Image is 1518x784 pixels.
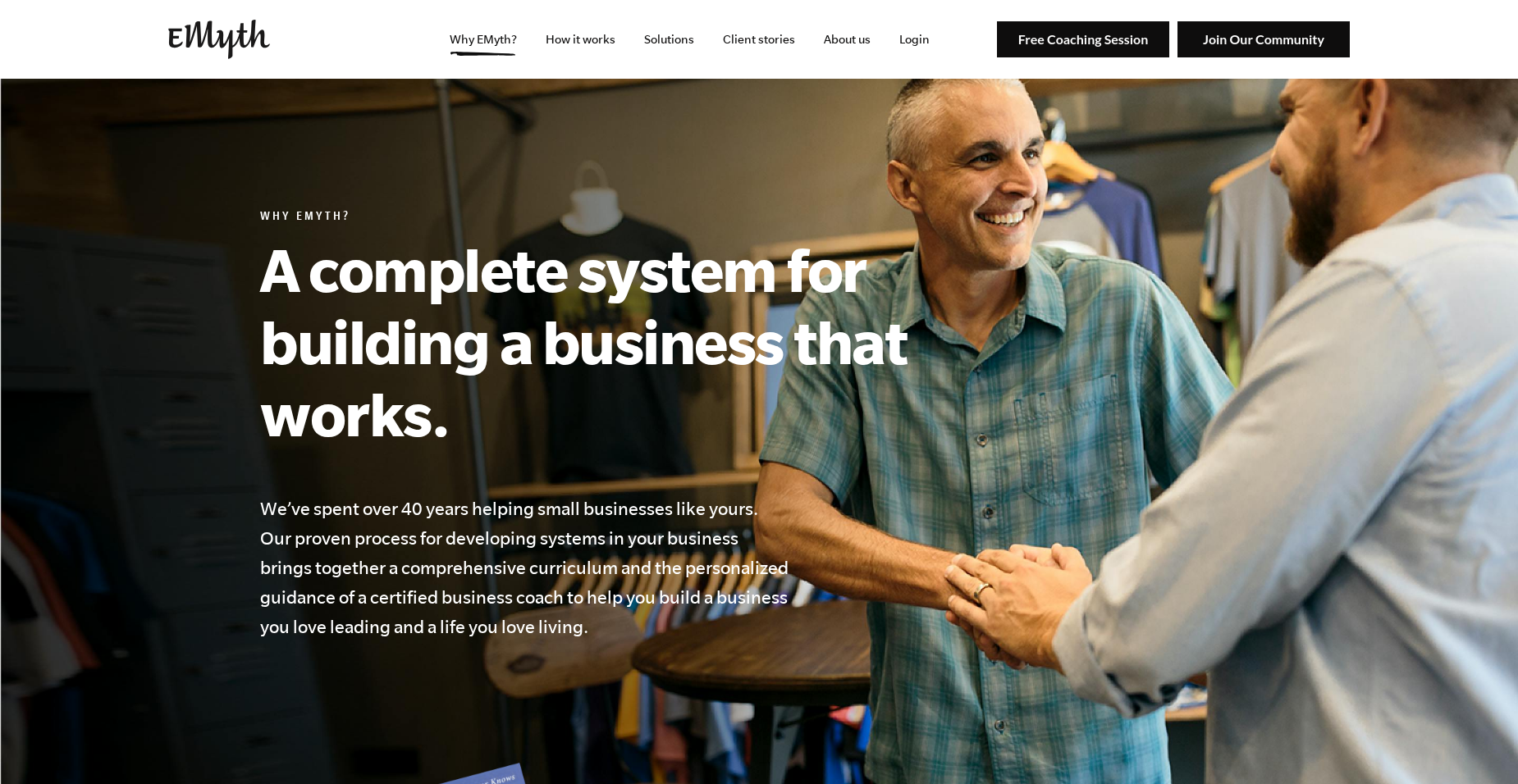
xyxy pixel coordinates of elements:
h1: A complete system for building a business that works. [260,233,982,449]
h6: Why EMyth? [260,210,982,226]
h4: We’ve spent over 40 years helping small businesses like yours. Our proven process for developing ... [260,494,792,641]
img: Free Coaching Session [997,21,1169,58]
img: EMyth [168,20,270,59]
img: Join Our Community [1177,21,1350,58]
